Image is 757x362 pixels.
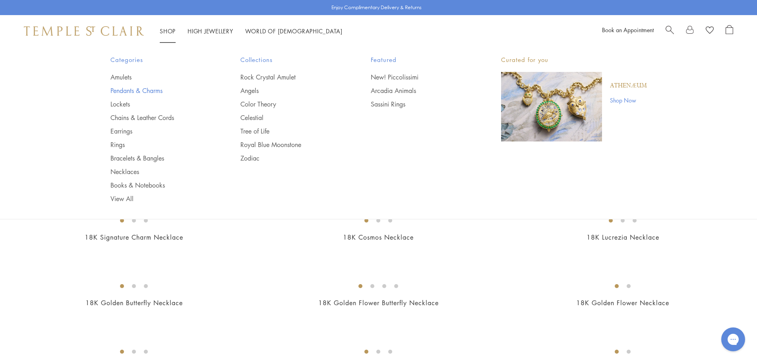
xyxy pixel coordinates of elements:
[188,27,233,35] a: High JewelleryHigh Jewellery
[110,140,209,149] a: Rings
[240,55,339,65] span: Collections
[726,25,733,37] a: Open Shopping Bag
[85,298,183,307] a: 18K Golden Butterfly Necklace
[240,140,339,149] a: Royal Blue Moonstone
[706,25,714,37] a: View Wishlist
[343,233,414,242] a: 18K Cosmos Necklace
[587,233,659,242] a: 18K Lucrezia Necklace
[110,55,209,65] span: Categories
[160,27,176,35] a: ShopShop
[331,4,422,12] p: Enjoy Complimentary Delivery & Returns
[240,113,339,122] a: Celestial
[110,181,209,190] a: Books & Notebooks
[602,26,654,34] a: Book an Appointment
[501,55,647,65] p: Curated for you
[110,167,209,176] a: Necklaces
[240,100,339,108] a: Color Theory
[110,127,209,136] a: Earrings
[240,86,339,95] a: Angels
[371,73,469,81] a: New! Piccolissimi
[110,86,209,95] a: Pendants & Charms
[110,113,209,122] a: Chains & Leather Cords
[240,154,339,163] a: Zodiac
[85,233,183,242] a: 18K Signature Charm Necklace
[371,55,469,65] span: Featured
[371,86,469,95] a: Arcadia Animals
[110,154,209,163] a: Bracelets & Bangles
[576,298,669,307] a: 18K Golden Flower Necklace
[245,27,343,35] a: World of [DEMOGRAPHIC_DATA]World of [DEMOGRAPHIC_DATA]
[371,100,469,108] a: Sassini Rings
[666,25,674,37] a: Search
[24,26,144,36] img: Temple St. Clair
[610,96,647,105] a: Shop Now
[110,194,209,203] a: View All
[610,81,647,90] a: Athenæum
[160,26,343,36] nav: Main navigation
[717,325,749,354] iframe: Gorgias live chat messenger
[110,73,209,81] a: Amulets
[318,298,439,307] a: 18K Golden Flower Butterfly Necklace
[240,127,339,136] a: Tree of Life
[110,100,209,108] a: Lockets
[240,73,339,81] a: Rock Crystal Amulet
